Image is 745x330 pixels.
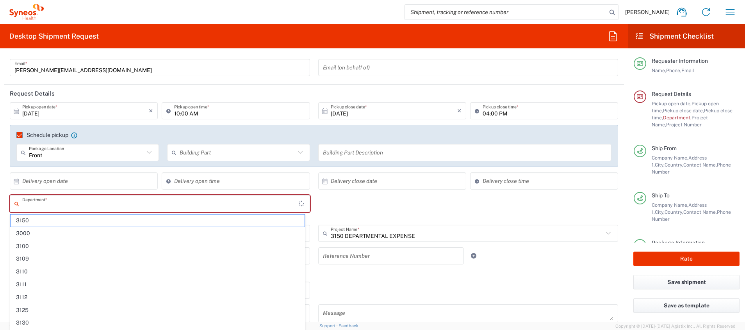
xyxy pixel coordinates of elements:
i: × [457,105,462,117]
span: City, [655,162,665,168]
button: Save as template [633,298,740,313]
span: Country, [665,209,683,215]
span: Name, [652,67,666,73]
span: Package Information [652,240,705,246]
span: 3109 [11,253,305,265]
span: Email [681,67,694,73]
span: 3110 [11,266,305,278]
span: Request Details [652,91,691,97]
label: Schedule pickup [16,132,68,138]
button: Rate [633,252,740,266]
span: City, [655,209,665,215]
span: Company Name, [652,202,688,208]
input: Shipment, tracking or reference number [405,5,607,20]
span: 3125 [11,304,305,316]
span: Phone, [666,67,681,73]
span: [PERSON_NAME] [625,9,670,16]
span: 3100 [11,240,305,252]
span: Contact Name, [683,209,717,215]
span: Pickup open date, [652,101,692,106]
span: 3150 [11,215,305,227]
span: Pickup close date, [663,108,704,114]
h2: Request Details [10,90,55,98]
span: 3111 [11,279,305,291]
span: Project Number [666,122,702,128]
i: × [149,105,153,117]
span: Requester Information [652,58,708,64]
span: Department, [663,115,692,121]
h2: Shipment Checklist [635,32,714,41]
span: Server: 2025.20.0-710e05ee653 [9,324,105,328]
a: Feedback [339,323,358,328]
h2: Desktop Shipment Request [9,32,99,41]
span: Country, [665,162,683,168]
span: Company Name, [652,155,688,161]
button: Save shipment [633,275,740,289]
span: 3112 [11,291,305,303]
div: This field is required [10,212,310,219]
span: Copyright © [DATE]-[DATE] Agistix Inc., All Rights Reserved [615,323,736,330]
a: Add Reference [468,250,479,261]
span: Ship From [652,145,677,151]
span: 3000 [11,227,305,240]
span: Ship To [652,192,670,199]
span: 3130 [11,317,305,329]
a: Support [319,323,339,328]
span: Contact Name, [683,162,717,168]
